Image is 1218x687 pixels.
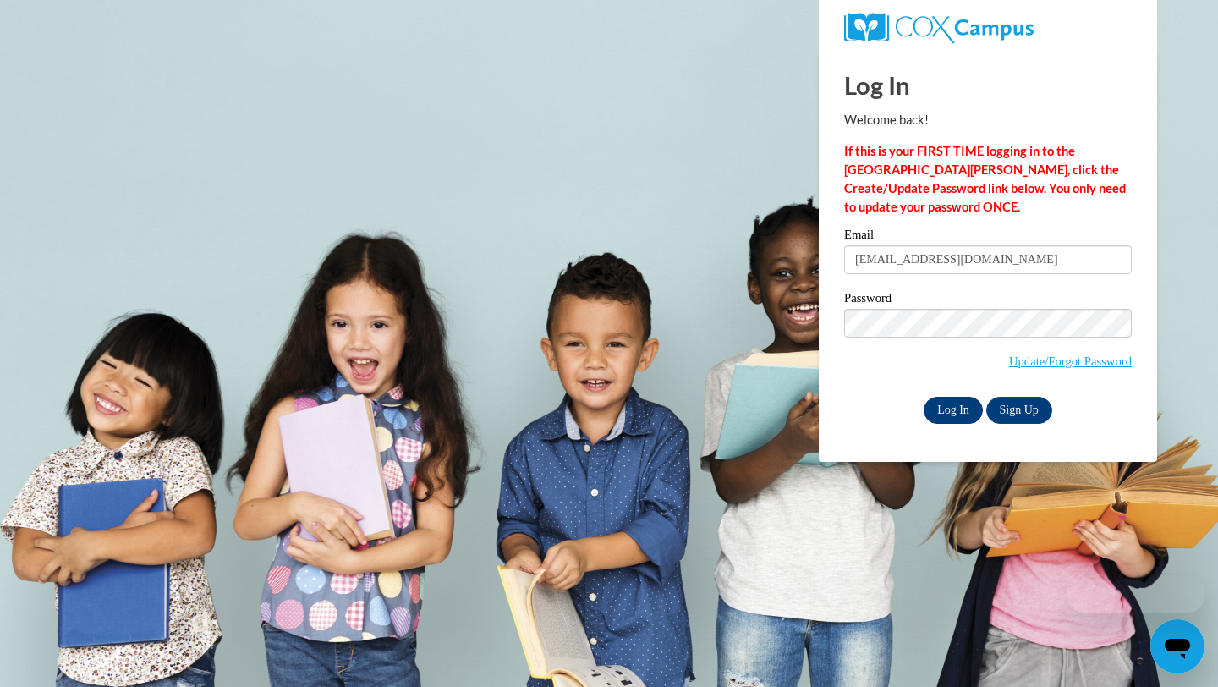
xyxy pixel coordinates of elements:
[844,111,1132,129] p: Welcome back!
[1009,354,1132,368] a: Update/Forgot Password
[986,397,1052,424] a: Sign Up
[844,13,1132,43] a: COX Campus
[1150,619,1204,673] iframe: Button to launch messaging window
[924,397,983,424] input: Log In
[844,144,1126,214] strong: If this is your FIRST TIME logging in to the [GEOGRAPHIC_DATA][PERSON_NAME], click the Create/Upd...
[1067,575,1204,613] iframe: Message from company
[844,228,1132,245] label: Email
[844,13,1034,43] img: COX Campus
[844,68,1132,102] h1: Log In
[844,292,1132,309] label: Password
